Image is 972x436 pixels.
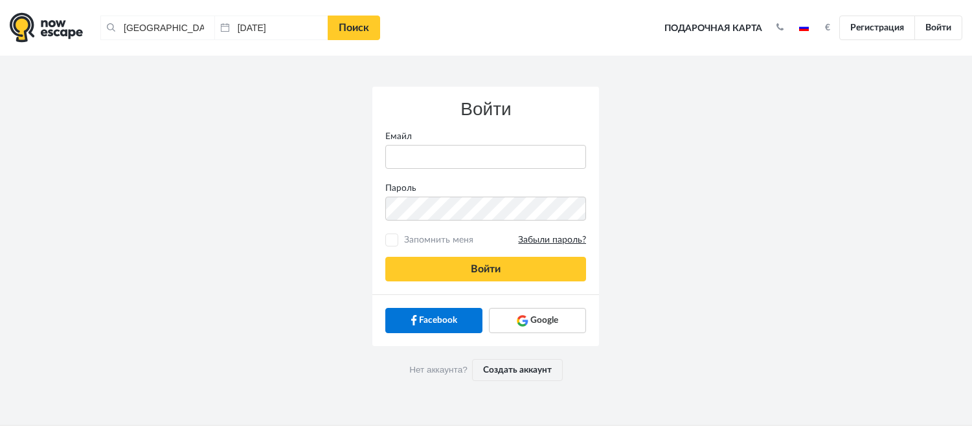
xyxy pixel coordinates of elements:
[388,236,396,245] input: Запомнить меняЗабыли пароль?
[799,25,809,31] img: ru.jpg
[385,100,586,120] h3: Войти
[214,16,328,40] input: Дата
[819,21,837,34] button: €
[328,16,380,40] a: Поиск
[914,16,962,40] a: Войти
[472,359,563,381] a: Создать аккаунт
[376,182,596,195] label: Пароль
[530,314,558,327] span: Google
[385,257,586,281] button: Войти
[10,12,83,43] img: logo
[372,346,599,394] div: Нет аккаунта?
[518,234,586,246] a: Забыли пароль?
[489,308,586,332] a: Google
[839,16,915,40] a: Регистрация
[825,23,830,32] strong: €
[401,234,586,246] span: Запомнить меня
[660,14,767,43] a: Подарочная карта
[385,308,482,332] a: Facebook
[100,16,214,40] input: Город или название квеста
[419,314,457,327] span: Facebook
[376,130,596,143] label: Емайл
